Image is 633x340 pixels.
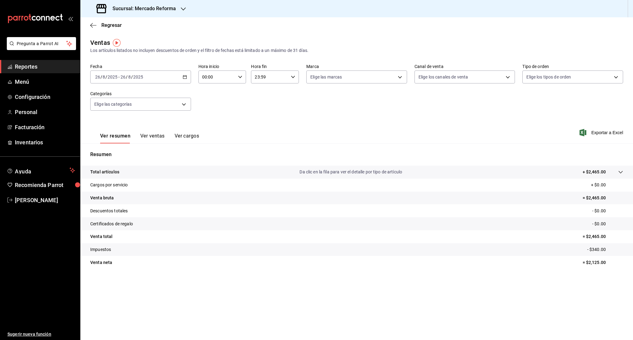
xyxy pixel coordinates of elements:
span: / [131,74,133,79]
p: - $340.00 [587,246,623,253]
span: Recomienda Parrot [15,181,75,189]
input: -- [102,74,105,79]
label: Marca [306,64,407,69]
p: Da clic en la fila para ver el detalle por tipo de artículo [300,169,402,175]
p: Descuentos totales [90,208,128,214]
input: -- [95,74,100,79]
a: Pregunta a Parrot AI [4,45,76,51]
span: Reportes [15,62,75,71]
button: Regresar [90,22,122,28]
p: + $2,465.00 [583,169,606,175]
input: -- [120,74,126,79]
input: ---- [107,74,118,79]
span: - [118,74,120,79]
input: ---- [133,74,143,79]
span: Elige las categorías [94,101,132,107]
label: Hora fin [251,64,299,69]
button: open_drawer_menu [68,16,73,21]
span: Elige los tipos de orden [526,74,571,80]
span: Menú [15,78,75,86]
p: = $2,465.00 [583,233,623,240]
span: Personal [15,108,75,116]
button: Ver ventas [140,133,165,143]
span: Inventarios [15,138,75,147]
button: Ver resumen [100,133,130,143]
span: Facturación [15,123,75,131]
button: Ver cargos [175,133,199,143]
p: = $2,465.00 [583,195,623,201]
input: -- [128,74,131,79]
p: + $0.00 [591,182,623,188]
label: Canal de venta [414,64,515,69]
span: [PERSON_NAME] [15,196,75,204]
h3: Sucursal: Mercado Reforma [108,5,176,12]
p: - $0.00 [592,221,623,227]
span: Elige los canales de venta [418,74,468,80]
span: Configuración [15,93,75,101]
div: Los artículos listados no incluyen descuentos de orden y el filtro de fechas está limitado a un m... [90,47,623,54]
span: / [105,74,107,79]
p: Certificados de regalo [90,221,133,227]
span: Ayuda [15,167,67,174]
label: Hora inicio [198,64,246,69]
button: Exportar a Excel [581,129,623,136]
div: Ventas [90,38,110,47]
span: Sugerir nueva función [7,331,75,338]
span: / [126,74,128,79]
img: Tooltip marker [113,39,121,47]
p: Venta neta [90,259,112,266]
span: Regresar [101,22,122,28]
label: Fecha [90,64,191,69]
p: Venta bruta [90,195,114,201]
span: Elige las marcas [310,74,342,80]
p: = $2,125.00 [583,259,623,266]
p: - $0.00 [592,208,623,214]
div: navigation tabs [100,133,199,143]
p: Cargos por servicio [90,182,128,188]
p: Resumen [90,151,623,158]
span: / [100,74,102,79]
p: Impuestos [90,246,111,253]
label: Tipo de orden [522,64,623,69]
span: Pregunta a Parrot AI [17,40,66,47]
p: Venta total [90,233,113,240]
label: Categorías [90,91,191,96]
p: Total artículos [90,169,119,175]
button: Pregunta a Parrot AI [7,37,76,50]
